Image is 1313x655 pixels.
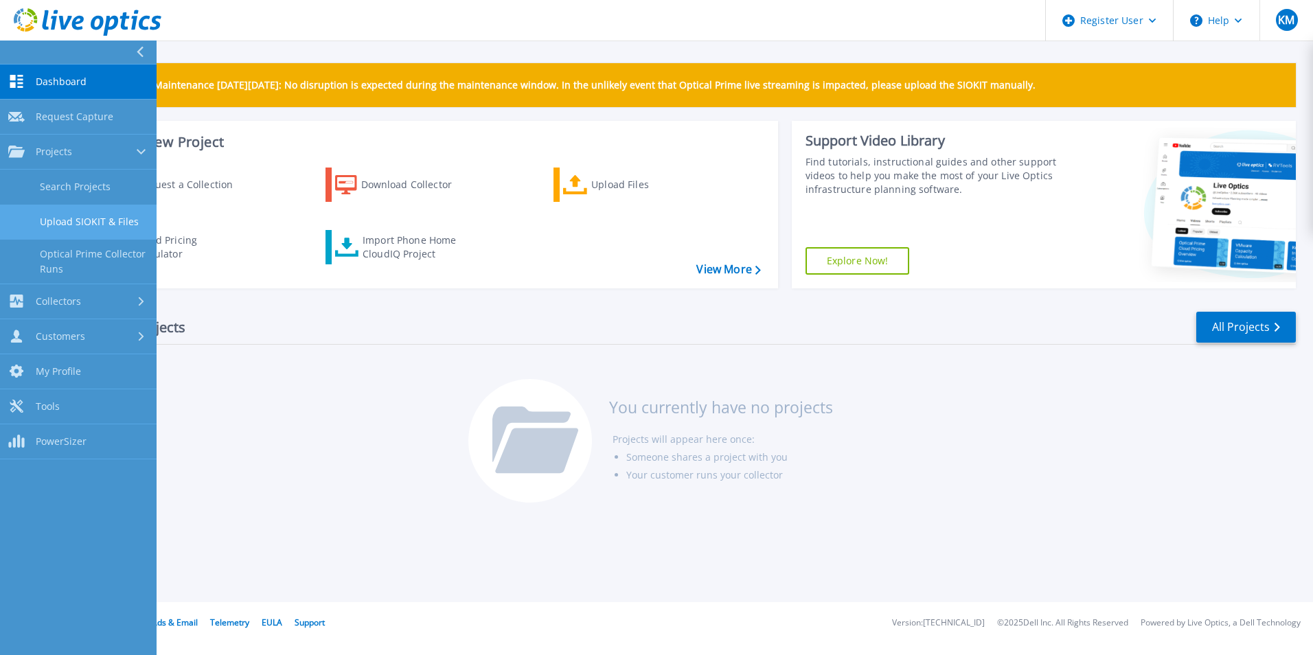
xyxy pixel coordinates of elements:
[36,146,72,158] span: Projects
[1196,312,1296,343] a: All Projects
[36,330,85,343] span: Customers
[98,135,760,150] h3: Start a New Project
[361,171,471,198] div: Download Collector
[997,619,1128,628] li: © 2025 Dell Inc. All Rights Reserved
[326,168,479,202] a: Download Collector
[696,263,760,276] a: View More
[102,80,1036,91] p: Scheduled Maintenance [DATE][DATE]: No disruption is expected during the maintenance window. In t...
[591,171,701,198] div: Upload Files
[98,230,251,264] a: Cloud Pricing Calculator
[609,400,833,415] h3: You currently have no projects
[613,430,833,448] li: Projects will appear here once:
[98,168,251,202] a: Request a Collection
[36,400,60,413] span: Tools
[626,466,833,484] li: Your customer runs your collector
[295,617,325,628] a: Support
[1141,619,1301,628] li: Powered by Live Optics, a Dell Technology
[135,233,244,261] div: Cloud Pricing Calculator
[36,435,87,448] span: PowerSizer
[363,233,470,261] div: Import Phone Home CloudIQ Project
[36,76,87,88] span: Dashboard
[892,619,985,628] li: Version: [TECHNICAL_ID]
[36,365,81,378] span: My Profile
[262,617,282,628] a: EULA
[806,247,910,275] a: Explore Now!
[1278,14,1294,25] span: KM
[553,168,707,202] a: Upload Files
[806,132,1062,150] div: Support Video Library
[626,448,833,466] li: Someone shares a project with you
[137,171,247,198] div: Request a Collection
[152,617,198,628] a: Ads & Email
[210,617,249,628] a: Telemetry
[36,111,113,123] span: Request Capture
[36,295,81,308] span: Collectors
[806,155,1062,196] div: Find tutorials, instructional guides and other support videos to help you make the most of your L...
